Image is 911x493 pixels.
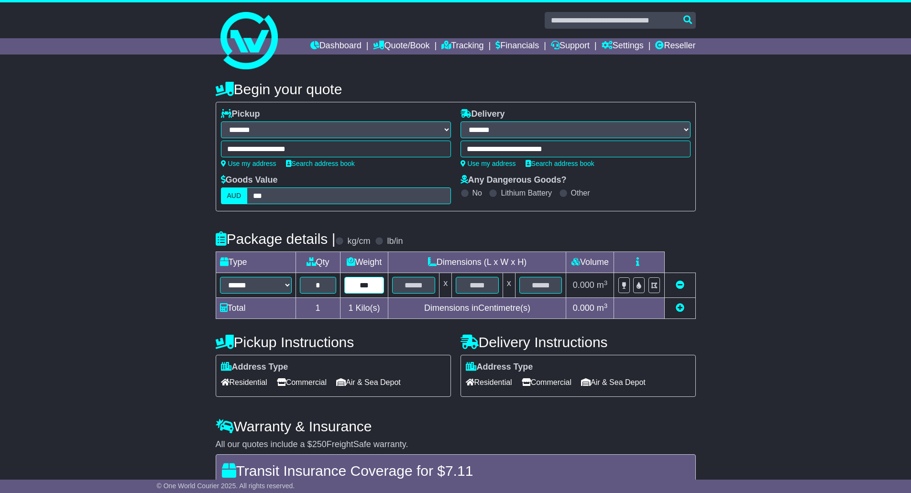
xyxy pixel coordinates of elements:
a: Search address book [526,160,594,167]
label: No [472,188,482,197]
a: Tracking [441,38,483,55]
h4: Delivery Instructions [461,334,696,350]
a: Quote/Book [373,38,429,55]
label: kg/cm [347,236,370,247]
h4: Package details | [216,231,336,247]
label: lb/in [387,236,403,247]
td: Qty [296,252,340,273]
label: AUD [221,187,248,204]
div: All our quotes include a $ FreightSafe warranty. [216,439,696,450]
td: Kilo(s) [340,298,388,319]
a: Support [551,38,590,55]
span: Air & Sea Depot [336,375,401,390]
label: Delivery [461,109,505,120]
sup: 3 [604,279,608,286]
span: Commercial [522,375,571,390]
span: 0.000 [573,303,594,313]
label: Pickup [221,109,260,120]
td: 1 [296,298,340,319]
span: m [597,280,608,290]
td: Total [216,298,296,319]
h4: Begin your quote [216,81,696,97]
label: Any Dangerous Goods? [461,175,567,186]
label: Address Type [221,362,288,372]
span: 7.11 [445,463,473,479]
a: Use my address [461,160,516,167]
label: Lithium Battery [501,188,552,197]
td: Dimensions (L x W x H) [388,252,566,273]
a: Dashboard [310,38,362,55]
span: 250 [312,439,327,449]
td: x [503,273,515,298]
span: Air & Sea Depot [581,375,646,390]
label: Goods Value [221,175,278,186]
td: Type [216,252,296,273]
span: 1 [348,303,353,313]
a: Settings [602,38,644,55]
h4: Warranty & Insurance [216,418,696,434]
a: Financials [495,38,539,55]
span: 0.000 [573,280,594,290]
label: Other [571,188,590,197]
label: Address Type [466,362,533,372]
a: Remove this item [676,280,684,290]
td: Weight [340,252,388,273]
span: © One World Courier 2025. All rights reserved. [157,482,295,490]
span: Commercial [277,375,327,390]
h4: Transit Insurance Coverage for $ [222,463,690,479]
td: Dimensions in Centimetre(s) [388,298,566,319]
td: x [439,273,452,298]
h4: Pickup Instructions [216,334,451,350]
a: Add new item [676,303,684,313]
span: m [597,303,608,313]
a: Use my address [221,160,276,167]
span: Residential [466,375,512,390]
span: Residential [221,375,267,390]
a: Reseller [655,38,695,55]
sup: 3 [604,302,608,309]
a: Search address book [286,160,355,167]
td: Volume [566,252,614,273]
